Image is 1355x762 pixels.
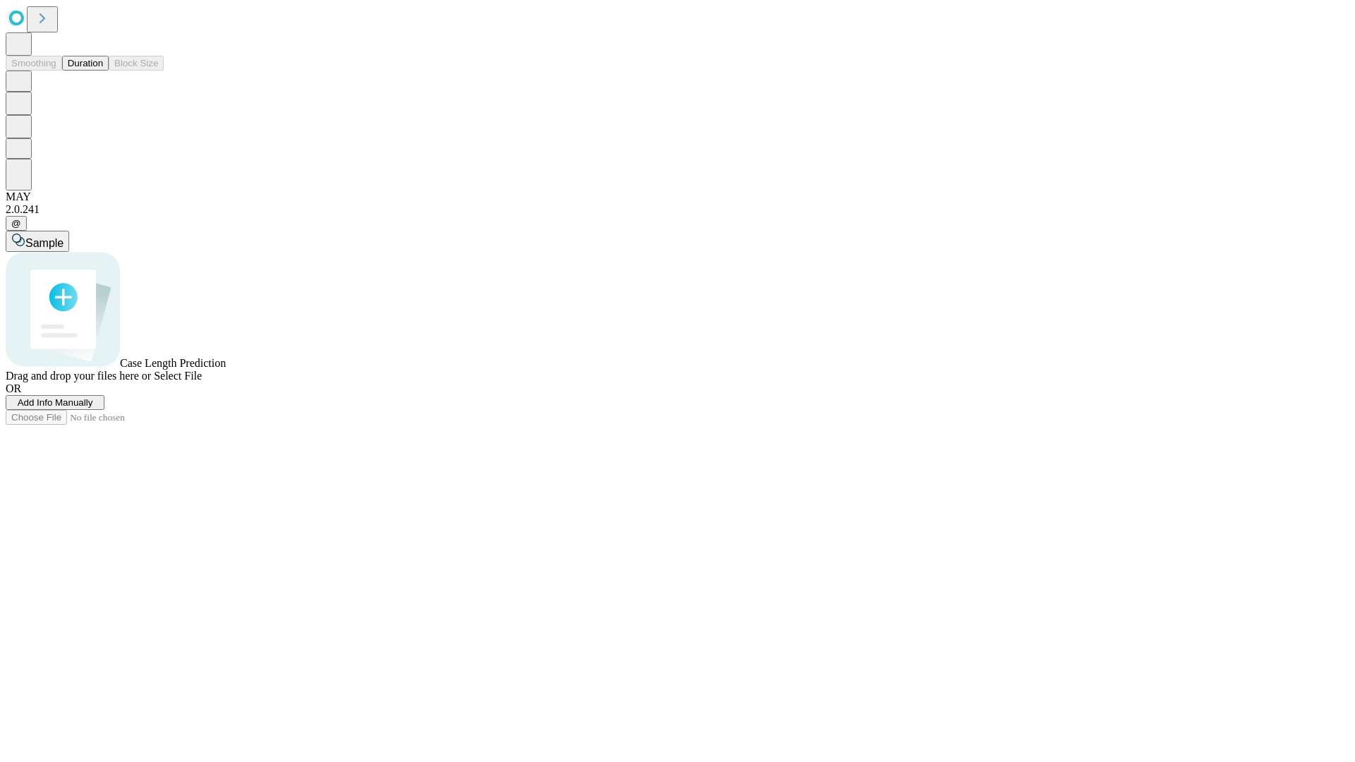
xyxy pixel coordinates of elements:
[6,395,104,410] button: Add Info Manually
[6,56,62,71] button: Smoothing
[6,370,151,382] span: Drag and drop your files here or
[6,190,1349,203] div: MAY
[6,231,69,252] button: Sample
[11,218,21,229] span: @
[25,237,64,249] span: Sample
[62,56,109,71] button: Duration
[18,397,93,408] span: Add Info Manually
[6,216,27,231] button: @
[6,203,1349,216] div: 2.0.241
[6,382,21,394] span: OR
[120,357,226,369] span: Case Length Prediction
[109,56,164,71] button: Block Size
[154,370,202,382] span: Select File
